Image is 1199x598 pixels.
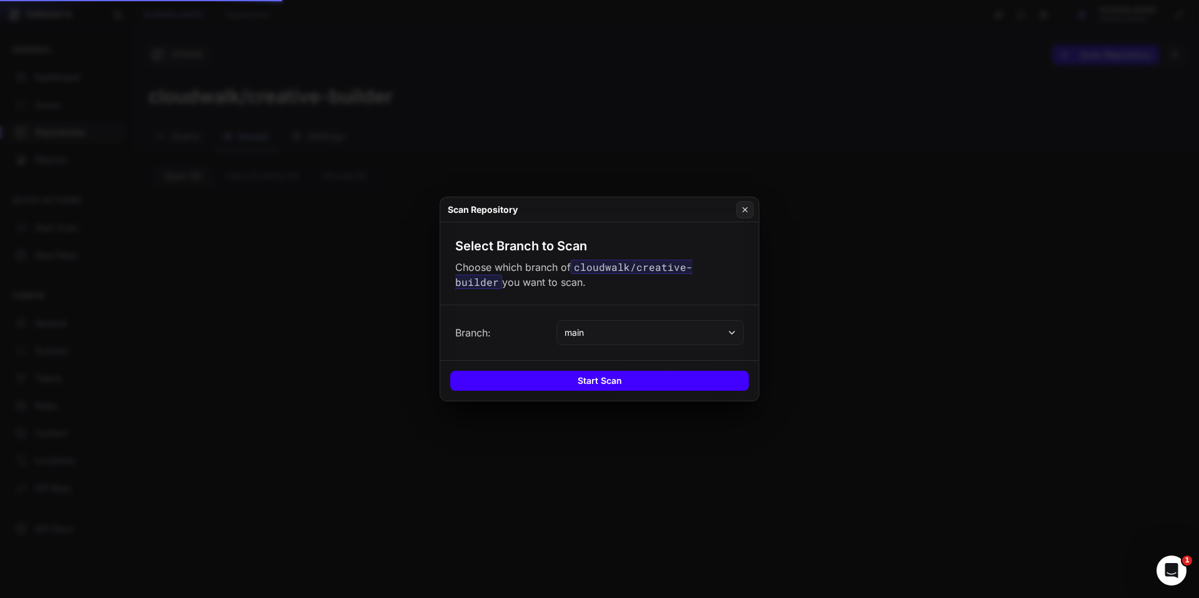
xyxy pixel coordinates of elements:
h3: Select Branch to Scan [455,237,587,255]
h4: Scan Repository [448,203,518,216]
button: main [556,320,744,345]
iframe: Intercom live chat [1157,556,1187,586]
span: Branch: [455,325,491,340]
span: 1 [1182,556,1192,566]
code: cloudwalk/creative-builder [455,260,693,289]
p: Choose which branch of you want to scan. [455,260,744,290]
span: main [565,326,584,339]
button: Start Scan [450,371,749,391]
